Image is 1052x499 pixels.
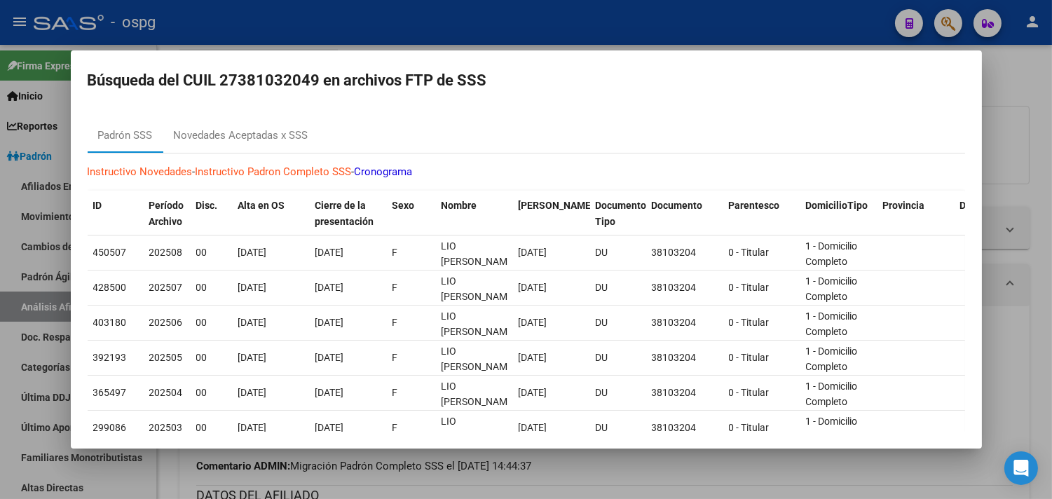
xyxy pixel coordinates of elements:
datatable-header-cell: Parentesco [723,191,800,237]
div: 00 [196,245,227,261]
span: [DATE] [519,352,547,363]
span: 0 - Titular [729,387,770,398]
span: [PERSON_NAME]. [519,200,597,211]
span: [DATE] [519,282,547,293]
div: DU [596,385,641,401]
span: 202503 [149,422,183,433]
span: F [392,352,398,363]
span: Provincia [883,200,925,211]
div: 38103204 [652,385,718,401]
div: 00 [196,385,227,401]
div: 00 [196,420,227,436]
span: 0 - Titular [729,352,770,363]
span: 392193 [93,352,127,363]
datatable-header-cell: Sexo [387,191,436,237]
div: DU [596,315,641,331]
span: [DATE] [315,247,344,258]
span: F [392,247,398,258]
span: DomicilioTipo [806,200,868,211]
div: 38103204 [652,350,718,366]
div: 00 [196,280,227,296]
datatable-header-cell: Cierre de la presentación [310,191,387,237]
span: [DATE] [315,352,344,363]
span: [DATE] [315,317,344,328]
span: [DATE] [238,317,267,328]
span: [DATE] [238,247,267,258]
span: [DATE] [238,352,267,363]
div: Novedades Aceptadas x SSS [174,128,308,144]
span: LIO YANINA ALDANA [442,240,517,268]
span: Disc. [196,200,218,211]
div: 00 [196,315,227,331]
span: 450507 [93,247,127,258]
datatable-header-cell: Documento Tipo [590,191,646,237]
span: 365497 [93,387,127,398]
span: 1 - Domicilio Completo [806,275,858,303]
span: Parentesco [729,200,780,211]
div: Padrón SSS [98,128,153,144]
span: LIO YANINA ALDANA [442,310,517,338]
span: Cierre de la presentación [315,200,374,227]
span: 1 - Domicilio Completo [806,310,858,338]
span: Departamento [960,200,1025,211]
span: 299086 [93,422,127,433]
span: 1 - Domicilio Completo [806,240,858,268]
span: [DATE] [315,422,344,433]
datatable-header-cell: Disc. [191,191,233,237]
span: [DATE] [519,247,547,258]
span: 202506 [149,317,183,328]
h2: Búsqueda del CUIL 27381032049 en archivos FTP de SSS [88,67,965,94]
datatable-header-cell: Documento [646,191,723,237]
span: 0 - Titular [729,422,770,433]
datatable-header-cell: Provincia [877,191,955,237]
datatable-header-cell: Nombre [436,191,513,237]
datatable-header-cell: ID [88,191,144,237]
span: LIO YANINA ALDANA [442,416,517,443]
span: 1 - Domicilio Completo [806,416,858,443]
span: 403180 [93,317,127,328]
span: F [392,422,398,433]
datatable-header-cell: Fecha Nac. [513,191,590,237]
span: 1 - Domicilio Completo [806,346,858,373]
span: [DATE] [519,387,547,398]
span: F [392,282,398,293]
span: ID [93,200,102,211]
div: DU [596,280,641,296]
span: 202508 [149,247,183,258]
span: 1 - Domicilio Completo [806,381,858,408]
span: [DATE] [519,317,547,328]
div: 38103204 [652,245,718,261]
datatable-header-cell: Período Archivo [144,191,191,237]
span: [DATE] [315,282,344,293]
span: 202505 [149,352,183,363]
span: F [392,387,398,398]
span: Alta en OS [238,200,285,211]
span: 202507 [149,282,183,293]
a: Instructivo Novedades [88,165,193,178]
span: Nombre [442,200,477,211]
span: 428500 [93,282,127,293]
div: 38103204 [652,280,718,296]
span: [DATE] [315,387,344,398]
div: DU [596,420,641,436]
span: 0 - Titular [729,317,770,328]
datatable-header-cell: Departamento [955,191,1032,237]
datatable-header-cell: Alta en OS [233,191,310,237]
span: LIO YANINA ALDANA [442,275,517,303]
a: Cronograma [355,165,413,178]
a: Instructivo Padron Completo SSS [196,165,352,178]
div: 38103204 [652,315,718,331]
span: LIO YANINA ALDANA [442,381,517,408]
span: Sexo [392,200,415,211]
div: DU [596,350,641,366]
span: F [392,317,398,328]
div: 00 [196,350,227,366]
span: [DATE] [238,387,267,398]
span: 0 - Titular [729,282,770,293]
span: 202504 [149,387,183,398]
span: [DATE] [519,422,547,433]
span: Documento Tipo [596,200,647,227]
span: Período Archivo [149,200,184,227]
div: DU [596,245,641,261]
div: Open Intercom Messenger [1004,451,1038,485]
